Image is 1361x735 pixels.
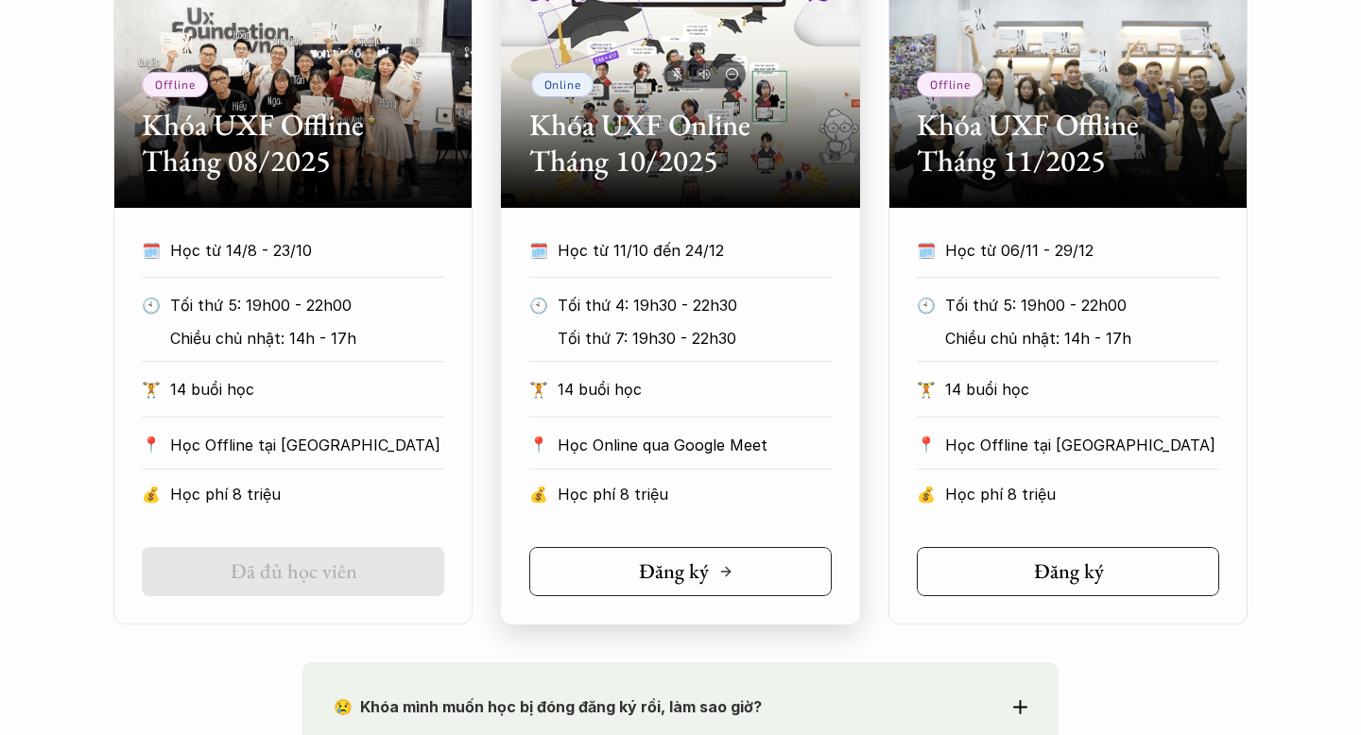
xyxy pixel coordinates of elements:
[529,436,548,453] p: 📍
[231,559,357,584] h5: Đã đủ học viên
[945,375,1219,403] p: 14 buổi học
[558,431,832,459] p: Học Online qua Google Meet
[170,236,444,265] p: Học từ 14/8 - 23/10
[170,480,444,508] p: Học phí 8 triệu
[142,236,161,265] p: 🗓️
[558,480,832,508] p: Học phí 8 triệu
[529,480,548,508] p: 💰
[558,291,821,319] p: Tối thứ 4: 19h30 - 22h30
[558,236,832,265] p: Học từ 11/10 đến 24/12
[945,431,1219,459] p: Học Offline tại [GEOGRAPHIC_DATA]
[930,77,970,91] p: Offline
[529,107,832,179] h2: Khóa UXF Online Tháng 10/2025
[945,480,1219,508] p: Học phí 8 triệu
[917,375,936,403] p: 🏋️
[170,291,434,319] p: Tối thứ 5: 19h00 - 22h00
[142,436,161,453] p: 📍
[529,547,832,596] a: Đăng ký
[529,291,548,319] p: 🕙
[917,236,936,265] p: 🗓️
[155,77,195,91] p: Offline
[639,559,709,584] h5: Đăng ký
[917,480,936,508] p: 💰
[1034,559,1104,584] h5: Đăng ký
[142,107,444,179] h2: Khóa UXF Offline Tháng 08/2025
[558,324,821,352] p: Tối thứ 7: 19h30 - 22h30
[945,324,1209,352] p: Chiều chủ nhật: 14h - 17h
[529,375,548,403] p: 🏋️
[544,77,581,91] p: Online
[917,436,936,453] p: 📍
[142,480,161,508] p: 💰
[170,324,434,352] p: Chiều chủ nhật: 14h - 17h
[945,291,1209,319] p: Tối thứ 5: 19h00 - 22h00
[170,375,444,403] p: 14 buổi học
[558,375,832,403] p: 14 buổi học
[917,107,1219,179] h2: Khóa UXF Offline Tháng 11/2025
[917,547,1219,596] a: Đăng ký
[170,431,444,459] p: Học Offline tại [GEOGRAPHIC_DATA]
[529,236,548,265] p: 🗓️
[142,291,161,319] p: 🕙
[334,697,762,716] strong: 😢 Khóa mình muốn học bị đóng đăng ký rồi, làm sao giờ?
[945,236,1219,265] p: Học từ 06/11 - 29/12
[142,375,161,403] p: 🏋️
[917,291,936,319] p: 🕙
